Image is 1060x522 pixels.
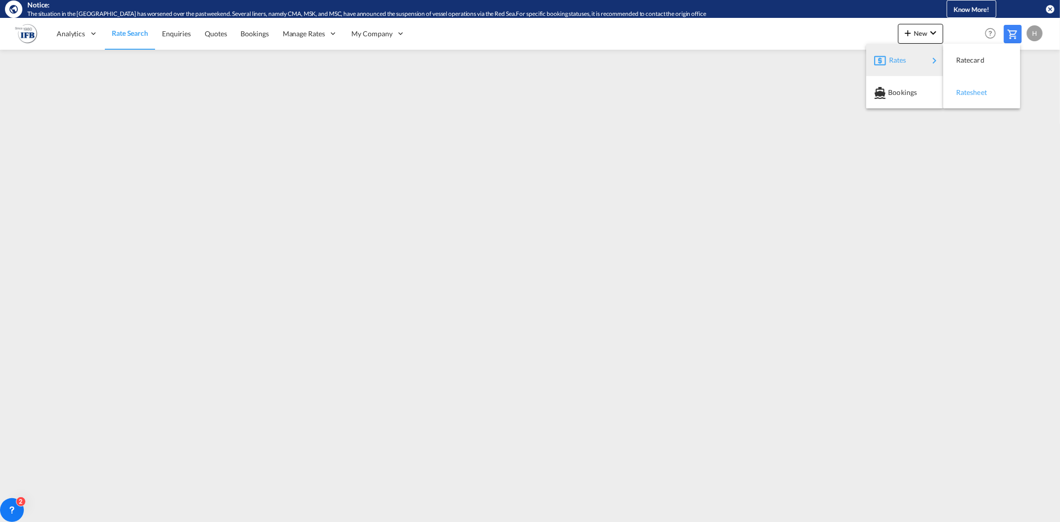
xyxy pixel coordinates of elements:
[888,83,899,102] span: Bookings
[929,55,941,67] md-icon: icon-chevron-right
[866,76,943,108] button: Bookings
[874,80,935,105] div: Bookings
[951,80,1012,105] div: Ratesheet
[889,50,901,70] span: Rates
[956,50,967,70] span: Ratecard
[956,83,967,102] span: Ratesheet
[951,48,1012,73] div: Ratecard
